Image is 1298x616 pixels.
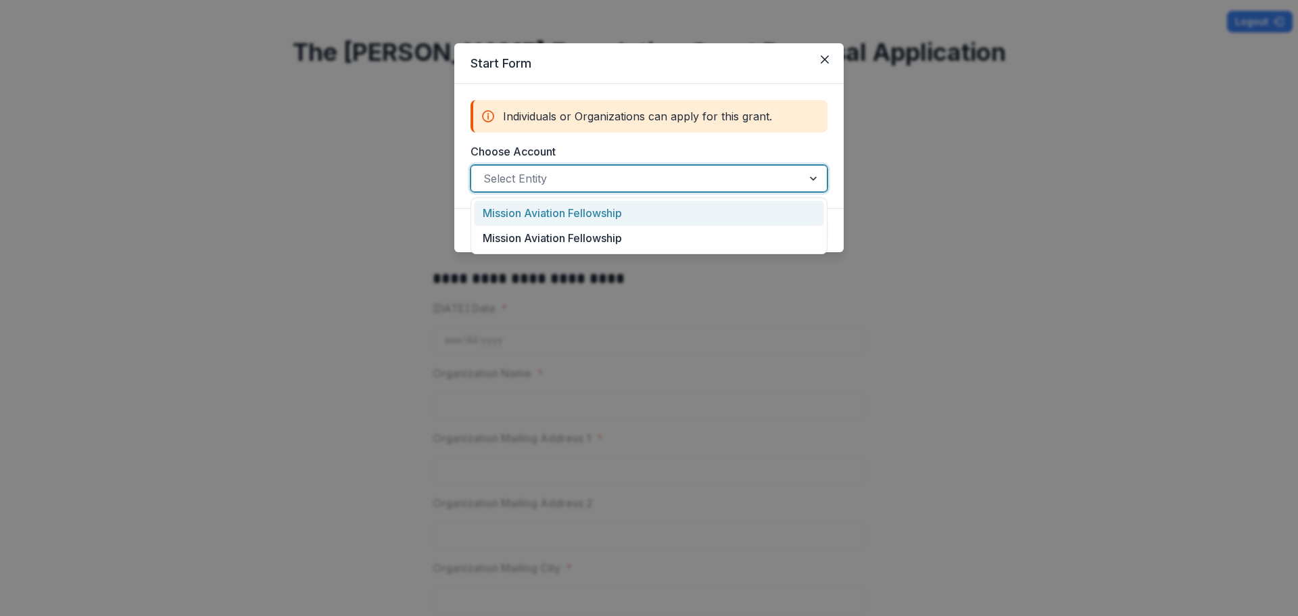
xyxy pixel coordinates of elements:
[454,43,844,84] header: Start Form
[814,49,836,70] button: Close
[471,143,819,160] label: Choose Account
[471,100,827,133] div: Individuals or Organizations can apply for this grant.
[474,226,824,251] div: Mission Aviation Fellowship
[474,201,824,226] div: Mission Aviation Fellowship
